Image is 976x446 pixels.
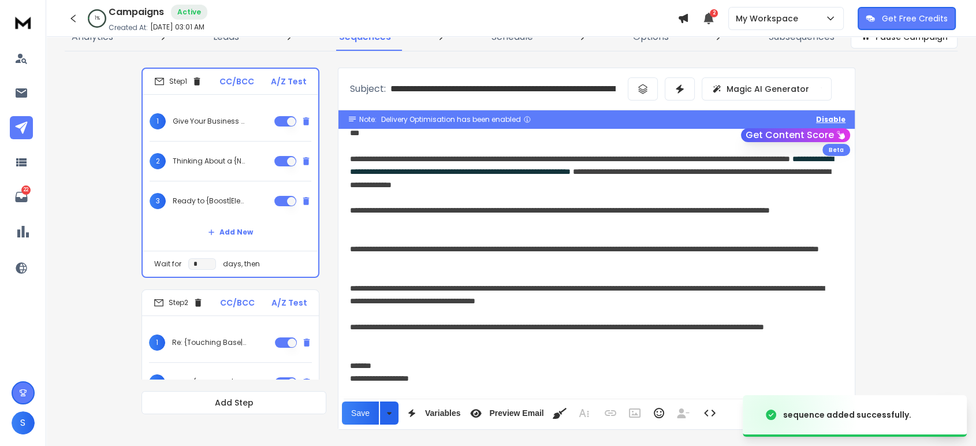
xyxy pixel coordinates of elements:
[172,338,246,347] p: Re: {Touching Base|Following Up|Checking In} on Web Design Update
[172,378,246,387] p: Quick {Follow-Up|Check-In}: Your Website Redesign
[736,13,803,24] p: My Workspace
[858,7,956,30] button: Get Free Credits
[359,115,377,124] span: Note:
[882,13,948,24] p: Get Free Credits
[401,402,463,425] button: Variables
[491,30,533,44] p: Schedule
[206,23,246,51] a: Leads
[381,115,531,124] div: Delivery Optimisation has been enabled
[423,408,463,418] span: Variables
[150,193,166,209] span: 3
[573,402,595,425] button: More Text
[220,297,255,309] p: CC/BCC
[271,76,307,87] p: A/Z Test
[816,115,845,124] button: Disable
[223,259,260,269] p: days, then
[549,402,571,425] button: Clean HTML
[12,411,35,434] button: S
[822,144,850,156] div: Beta
[65,23,120,51] a: Analytics
[783,409,911,421] div: sequence added successfully.
[199,221,262,244] button: Add New
[72,30,113,44] p: Analytics
[599,402,621,425] button: Insert Link (Ctrl+K)
[487,408,546,418] span: Preview Email
[173,157,247,166] p: Thinking About a {New|Fresh|Cool} Website?
[21,185,31,195] p: 22
[173,117,247,126] p: Give Your Business Website a {Winning Edge|Competitive Advantage|Fresh Start}
[702,77,832,101] button: Magic AI Generator
[149,335,165,351] span: 1
[149,374,165,391] span: 2
[762,23,841,51] a: Subsequences
[648,402,670,425] button: Emoticons
[485,23,540,51] a: Schedule
[173,196,247,206] p: Ready to {Boost|Elevate|Enhance} Your Business with a {New|Fresh|Revamped} Website?
[154,76,202,87] div: Step 1
[332,23,398,51] a: Sequences
[213,30,239,44] p: Leads
[633,30,669,44] p: Options
[109,5,164,19] h1: Campaigns
[769,30,835,44] p: Subsequences
[141,391,326,414] button: Add Step
[851,25,958,49] button: Pause Campaign
[95,15,100,22] p: 1 %
[150,113,166,129] span: 1
[154,259,181,269] p: Wait for
[465,402,546,425] button: Preview Email
[741,128,850,142] button: Get Content Score
[626,23,676,51] a: Options
[12,12,35,33] img: logo
[342,402,379,425] button: Save
[219,76,254,87] p: CC/BCC
[710,9,718,17] span: 2
[171,5,207,20] div: Active
[624,402,646,425] button: Insert Image (Ctrl+P)
[150,153,166,169] span: 2
[727,83,809,95] p: Magic AI Generator
[339,30,391,44] p: Sequences
[271,297,307,309] p: A/Z Test
[154,298,203,308] div: Step 2
[699,402,721,425] button: Code View
[10,185,33,209] a: 22
[109,23,148,32] p: Created At:
[350,82,386,96] p: Subject:
[141,68,319,278] li: Step1CC/BCCA/Z Test1Give Your Business Website a {Winning Edge|Competitive Advantage|Fresh Start}...
[672,402,694,425] button: Insert Unsubscribe Link
[150,23,204,32] p: [DATE] 03:01 AM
